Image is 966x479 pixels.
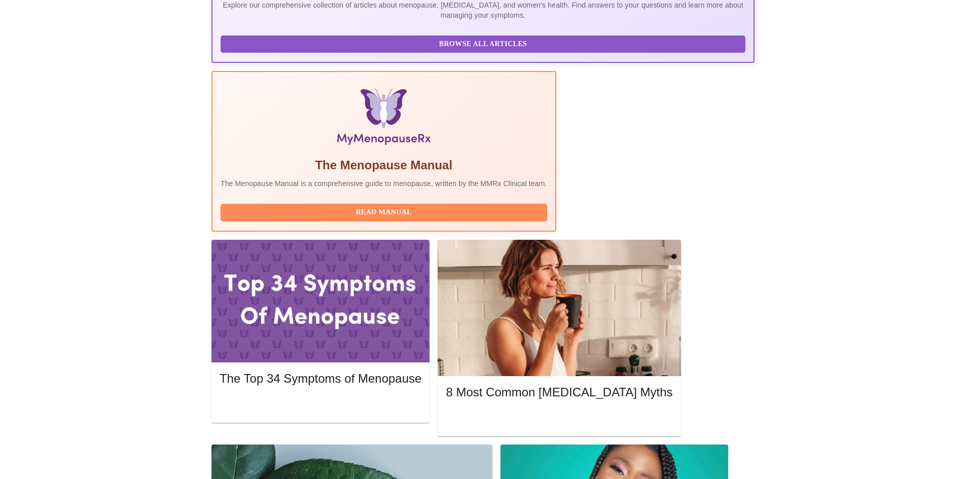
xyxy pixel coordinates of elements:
[221,39,748,48] a: Browse All Articles
[221,157,547,173] h5: The Menopause Manual
[220,371,421,387] h5: The Top 34 Symptoms of Menopause
[221,207,550,216] a: Read Manual
[221,178,547,189] p: The Menopause Manual is a comprehensive guide to menopause, written by the MMRx Clinical team.
[456,413,662,425] span: Read More
[446,414,675,422] a: Read More
[446,410,672,428] button: Read More
[220,399,424,408] a: Read More
[231,38,735,51] span: Browse All Articles
[230,398,411,411] span: Read More
[221,204,547,222] button: Read Manual
[272,88,495,149] img: Menopause Manual
[220,396,421,414] button: Read More
[446,384,672,400] h5: 8 Most Common [MEDICAL_DATA] Myths
[221,35,745,53] button: Browse All Articles
[231,206,537,219] span: Read Manual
